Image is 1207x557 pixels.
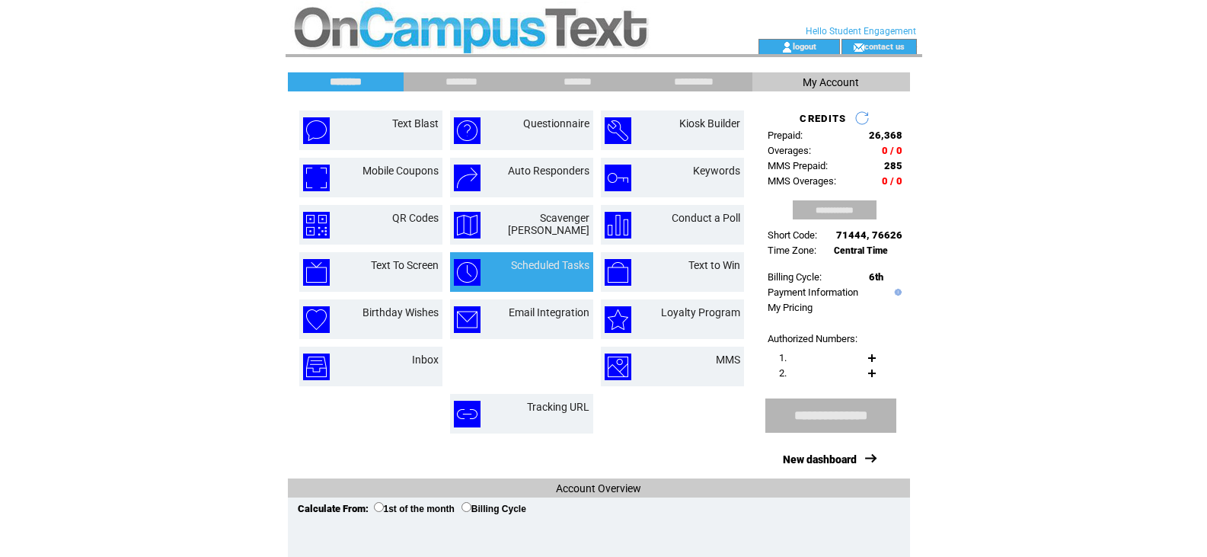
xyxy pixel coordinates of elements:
[768,130,803,141] span: Prepaid:
[716,354,740,366] a: MMS
[298,503,369,514] span: Calculate From:
[303,306,330,333] img: birthday-wishes.png
[374,504,455,514] label: 1st of the month
[779,367,787,379] span: 2.
[768,271,822,283] span: Billing Cycle:
[884,160,902,171] span: 285
[806,26,916,37] span: Hello Student Engagement
[362,165,439,177] a: Mobile Coupons
[891,289,902,296] img: help.gif
[768,229,817,241] span: Short Code:
[869,130,902,141] span: 26,368
[768,245,816,256] span: Time Zone:
[688,259,740,271] a: Text to Win
[511,259,589,271] a: Scheduled Tasks
[556,482,641,495] span: Account Overview
[371,259,439,271] a: Text To Screen
[779,352,787,363] span: 1.
[527,401,589,413] a: Tracking URL
[679,117,740,130] a: Kiosk Builder
[605,117,631,144] img: kiosk-builder.png
[303,259,330,286] img: text-to-screen.png
[803,76,859,88] span: My Account
[693,165,740,177] a: Keywords
[461,502,471,512] input: Billing Cycle
[768,302,813,313] a: My Pricing
[454,401,481,427] img: tracking-url.png
[882,145,902,156] span: 0 / 0
[454,259,481,286] img: scheduled-tasks.png
[768,145,811,156] span: Overages:
[768,160,828,171] span: MMS Prepaid:
[768,287,858,298] a: Payment Information
[392,212,439,224] a: QR Codes
[392,117,439,130] a: Text Blast
[834,245,888,256] span: Central Time
[454,306,481,333] img: email-integration.png
[454,212,481,238] img: scavenger-hunt.png
[605,212,631,238] img: conduct-a-poll.png
[605,306,631,333] img: loyalty-program.png
[605,259,631,286] img: text-to-win.png
[523,117,589,130] a: Questionnaire
[869,271,883,283] span: 6th
[303,165,330,191] img: mobile-coupons.png
[853,41,864,53] img: contact_us_icon.gif
[781,41,793,53] img: account_icon.gif
[783,453,857,466] a: New dashboard
[303,354,330,380] img: inbox.png
[412,354,439,366] a: Inbox
[303,117,330,144] img: text-blast.png
[605,165,631,191] img: keywords.png
[461,504,526,514] label: Billing Cycle
[882,175,902,187] span: 0 / 0
[508,212,589,236] a: Scavenger [PERSON_NAME]
[768,175,836,187] span: MMS Overages:
[374,502,384,512] input: 1st of the month
[454,165,481,191] img: auto-responders.png
[508,165,589,177] a: Auto Responders
[661,306,740,319] a: Loyalty Program
[864,41,905,51] a: contact us
[509,306,589,319] a: Email Integration
[793,41,816,51] a: logout
[454,117,481,144] img: questionnaire.png
[836,229,902,241] span: 71444, 76626
[303,212,330,238] img: qr-codes.png
[362,306,439,319] a: Birthday Wishes
[768,333,857,344] span: Authorized Numbers:
[672,212,740,224] a: Conduct a Poll
[800,113,846,124] span: CREDITS
[605,354,631,380] img: mms.png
